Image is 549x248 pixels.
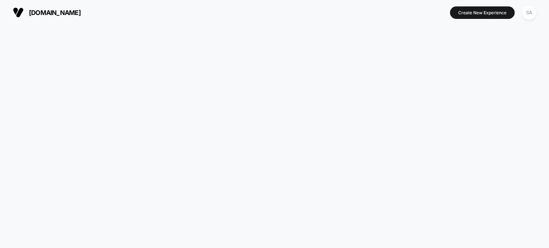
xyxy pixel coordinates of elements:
button: [DOMAIN_NAME] [11,7,83,18]
button: SA [520,5,538,20]
span: [DOMAIN_NAME] [29,9,81,16]
button: Create New Experience [450,6,515,19]
img: Visually logo [13,7,24,18]
div: SA [522,6,536,20]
